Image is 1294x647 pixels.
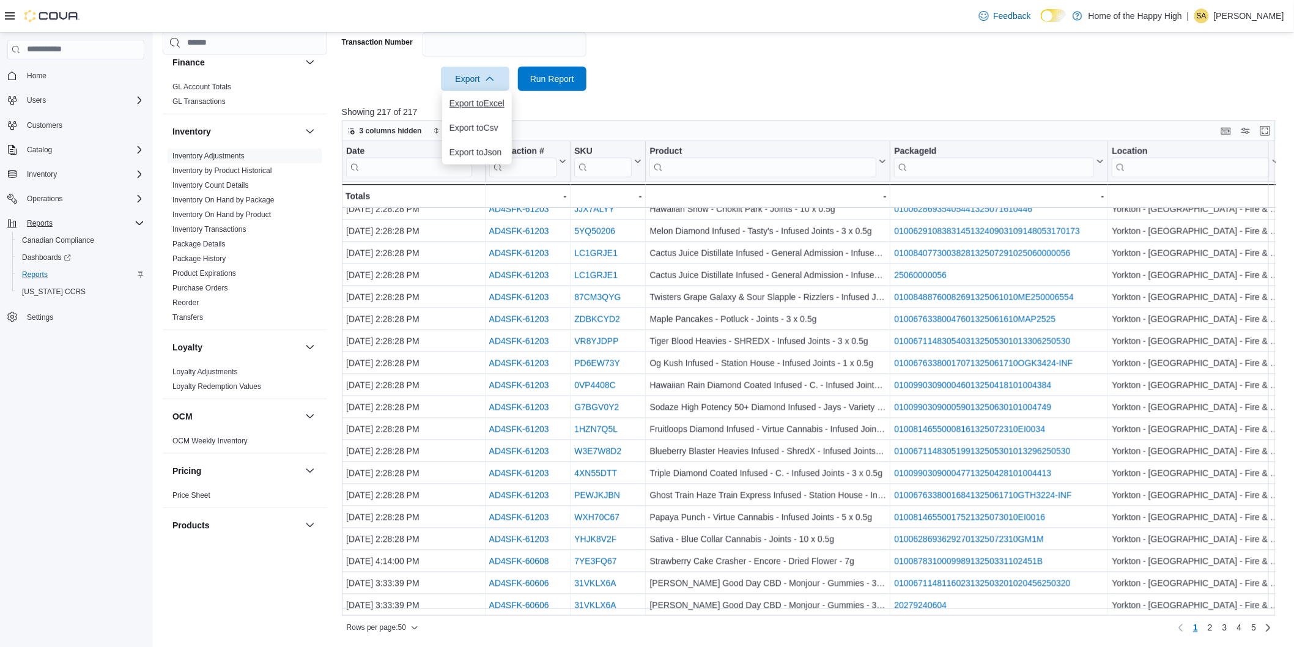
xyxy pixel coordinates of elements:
div: Yorkton - [GEOGRAPHIC_DATA] - Fire & Flower [1112,312,1279,327]
span: Settings [22,309,144,324]
span: 1 [1193,622,1198,634]
div: [DATE] 2:28:28 PM [346,466,481,481]
a: 010099030900046013250418101004384 [894,380,1051,390]
a: OCM Weekly Inventory [172,437,248,445]
div: Melon Diamond Infused - Tasty's - Infused Joints - 3 x 0.5g [649,224,886,238]
a: Feedback [974,4,1036,28]
button: Operations [22,191,68,206]
div: Yorkton - [GEOGRAPHIC_DATA] - Fire & Flower [1112,554,1279,569]
button: Users [22,93,51,108]
input: Dark Mode [1041,9,1067,22]
span: Transfers [172,312,203,322]
a: AD4SFK-61203 [489,380,549,390]
span: Package History [172,254,226,264]
span: Operations [27,194,63,204]
h3: Loyalty [172,341,202,353]
div: PackageId [894,146,1094,157]
div: [PERSON_NAME] Good Day CBD - Monjour - Gummies - 30 x 20mg [649,576,886,591]
button: Run Report [518,67,586,91]
div: - [649,189,886,204]
div: Yorkton - [GEOGRAPHIC_DATA] - Fire & Flower [1112,422,1279,437]
a: 7YE3FQ67 [574,556,616,566]
a: 01008146550017521325073010EI0016 [894,512,1045,522]
button: Canadian Compliance [12,232,149,249]
span: Loyalty Redemption Values [172,382,261,391]
a: YHJK8V2F [574,534,616,544]
span: Reorder [172,298,199,308]
span: Reports [22,270,48,279]
button: Date [346,146,481,177]
span: Inventory by Product Historical [172,166,272,176]
div: Product [649,146,876,157]
a: AD4SFK-61203 [489,490,549,500]
div: Hawaiian Rain Diamond Coated Infused - C. - Infused Joints - 3 x 0.5g [649,378,886,393]
div: - [574,189,641,204]
button: Products [303,518,317,533]
h3: Finance [172,56,205,68]
a: Inventory Transactions [172,225,246,234]
div: Yorkton - [GEOGRAPHIC_DATA] - Fire & Flower [1112,598,1279,613]
span: Loyalty Adjustments [172,367,238,377]
a: JJX7ALYY [574,204,615,214]
div: [DATE] 2:28:28 PM [346,532,481,547]
div: Yorkton - [GEOGRAPHIC_DATA] - Fire & Flower [1112,378,1279,393]
div: Triple Diamond Coated Infused - C. - Infused Joints - 3 x 0.5g [649,466,886,481]
div: [DATE] 2:28:28 PM [346,334,481,349]
a: 01006286935405441325071610446 [894,204,1032,214]
div: Sativa - Blue Collar Cannabis - Joints - 10 x 0.5g [649,532,886,547]
div: [DATE] 2:28:28 PM [346,378,481,393]
button: Loyalty [303,340,317,355]
span: OCM Weekly Inventory [172,436,248,446]
a: 010087831000998913250331102451B [894,556,1043,566]
p: Showing 217 of 217 [342,106,1285,118]
div: [DATE] 2:28:28 PM [346,488,481,503]
span: Customers [22,117,144,133]
a: Purchase Orders [172,284,228,292]
div: Inventory [163,149,327,330]
span: Run Report [530,73,574,85]
div: Og Kush Infused - Station House - Infused Joints - 1 x 0.5g [649,356,886,371]
span: 4 [1237,622,1242,634]
span: 2 [1208,622,1213,634]
div: Loyalty [163,364,327,399]
a: Customers [22,118,67,133]
a: Settings [22,310,58,325]
a: AD4SFK-61203 [489,402,549,412]
button: SKU [574,146,641,177]
div: Maple Pancakes - Potluck - Joints - 3 x 0.5g [649,312,886,327]
div: Yorkton - [GEOGRAPHIC_DATA] - Fire & Flower [1112,444,1279,459]
button: Export [441,67,509,91]
button: Inventory [22,167,62,182]
span: Home [22,68,144,83]
img: Cova [24,10,79,22]
span: Reports [17,267,144,282]
span: Washington CCRS [17,284,144,299]
div: Yorkton - [GEOGRAPHIC_DATA] - Fire & Flower [1112,356,1279,371]
div: Package URL [894,146,1094,177]
div: Strawberry Cake Crasher - Encore - Dried Flower - 7g [649,554,886,569]
span: Users [22,93,144,108]
a: LC1GRJE1 [574,248,618,258]
label: Transaction Number [342,37,413,47]
span: Inventory Transactions [172,224,246,234]
button: Previous page [1174,621,1188,635]
a: AD4SFK-61203 [489,204,549,214]
div: Location [1112,146,1270,157]
span: Reports [27,218,53,228]
button: Inventory [303,124,317,139]
a: Page 3 of 5 [1218,618,1232,638]
a: Package Details [172,240,226,248]
button: Loyalty [172,341,300,353]
p: Home of the Happy High [1089,9,1182,23]
a: Dashboards [12,249,149,266]
div: [DATE] 2:28:28 PM [346,400,481,415]
span: Package Details [172,239,226,249]
span: Product Expirations [172,268,236,278]
a: 87CM3QYG [574,292,621,302]
button: Settings [2,308,149,325]
a: 010062910838314513240903109148053170173 [894,226,1080,236]
div: [DATE] 4:14:00 PM [346,554,481,569]
a: 31VKLX6A [574,579,616,588]
span: Canadian Compliance [17,233,144,248]
div: Date [346,146,471,157]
